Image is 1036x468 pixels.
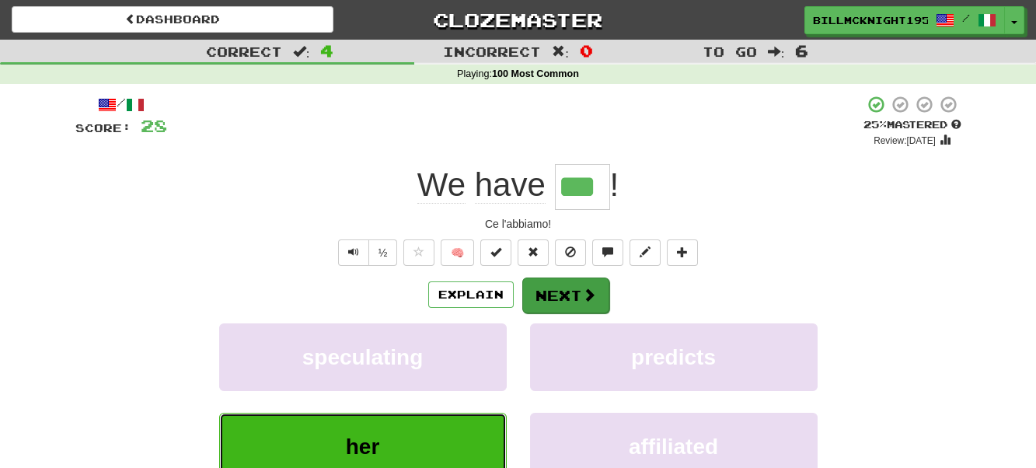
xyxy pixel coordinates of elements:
[480,239,511,266] button: Set this sentence to 100% Mastered (alt+m)
[863,118,887,131] span: 25 %
[530,323,818,391] button: predicts
[141,116,167,135] span: 28
[592,239,623,266] button: Discuss sentence (alt+u)
[357,6,678,33] a: Clozemaster
[795,41,808,60] span: 6
[962,12,970,23] span: /
[368,239,398,266] button: ½
[629,435,718,459] span: affiliated
[703,44,757,59] span: To go
[12,6,333,33] a: Dashboard
[631,345,716,369] span: predicts
[346,435,380,459] span: her
[492,68,579,79] strong: 100 Most Common
[863,118,961,132] div: Mastered
[320,41,333,60] span: 4
[75,95,167,114] div: /
[338,239,369,266] button: Play sentence audio (ctl+space)
[206,44,282,59] span: Correct
[610,166,619,203] span: !
[428,281,514,308] button: Explain
[555,239,586,266] button: Ignore sentence (alt+i)
[475,166,546,204] span: have
[804,6,1005,34] a: billmcknight1953 /
[335,239,398,266] div: Text-to-speech controls
[667,239,698,266] button: Add to collection (alt+a)
[75,121,131,134] span: Score:
[518,239,549,266] button: Reset to 0% Mastered (alt+r)
[552,45,569,58] span: :
[417,166,466,204] span: We
[580,41,593,60] span: 0
[630,239,661,266] button: Edit sentence (alt+d)
[813,13,928,27] span: billmcknight1953
[302,345,424,369] span: speculating
[75,216,961,232] div: Ce l'abbiamo!
[293,45,310,58] span: :
[874,135,936,146] small: Review: [DATE]
[403,239,434,266] button: Favorite sentence (alt+f)
[219,323,507,391] button: speculating
[443,44,541,59] span: Incorrect
[441,239,474,266] button: 🧠
[768,45,785,58] span: :
[522,278,609,313] button: Next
